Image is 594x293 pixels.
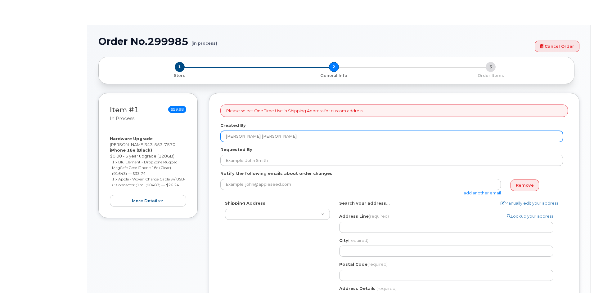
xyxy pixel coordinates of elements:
p: Store [106,73,253,78]
span: (required) [376,286,397,291]
span: (required) [367,262,388,267]
span: $59.98 [168,106,186,113]
span: (required) [369,214,389,219]
span: (required) [348,238,368,243]
div: [PERSON_NAME] $0.00 - 3 year upgrade (128GB) [110,136,186,206]
small: (in process) [191,36,217,46]
a: Remove [511,180,539,191]
input: Example: John Smith [220,155,563,166]
p: Please select One Time Use in Shipping Address for custom address. [226,108,364,114]
label: Requested By [220,147,252,153]
label: Search your address... [339,200,390,206]
label: Address Details [339,286,376,291]
a: Manually edit your address [501,200,558,206]
label: Created By [220,122,246,128]
strong: Hardware Upgrade [110,136,153,141]
small: in process [110,116,134,121]
strong: iPhone 16e (Black) [110,148,152,153]
label: Postal Code [339,261,388,267]
small: 1 x Apple - Woven Charge Cable w/ USB-C Connector (1m) (90487) — $26.24 [112,177,186,187]
h3: Item #1 [110,106,139,122]
span: 553 [153,142,163,147]
h1: Order No.299985 [98,36,532,47]
span: 343 [144,142,175,147]
a: add another email [464,190,501,195]
input: Example: john@appleseed.com [220,179,501,190]
a: Lookup your address [507,213,553,219]
button: more details [110,195,186,206]
label: Notify the following emails about order changes [220,171,332,176]
small: 1 x Blu Element - DropZone Rugged MagSafe Case iPhone 16e (Clear) (91643) — $33.74 [112,160,178,176]
span: 7570 [163,142,175,147]
label: City [339,238,368,243]
span: 1 [175,62,185,72]
label: Shipping Address [225,200,265,206]
a: 1 Store [104,72,255,78]
label: Address Line [339,213,389,219]
a: Cancel Order [535,41,579,52]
